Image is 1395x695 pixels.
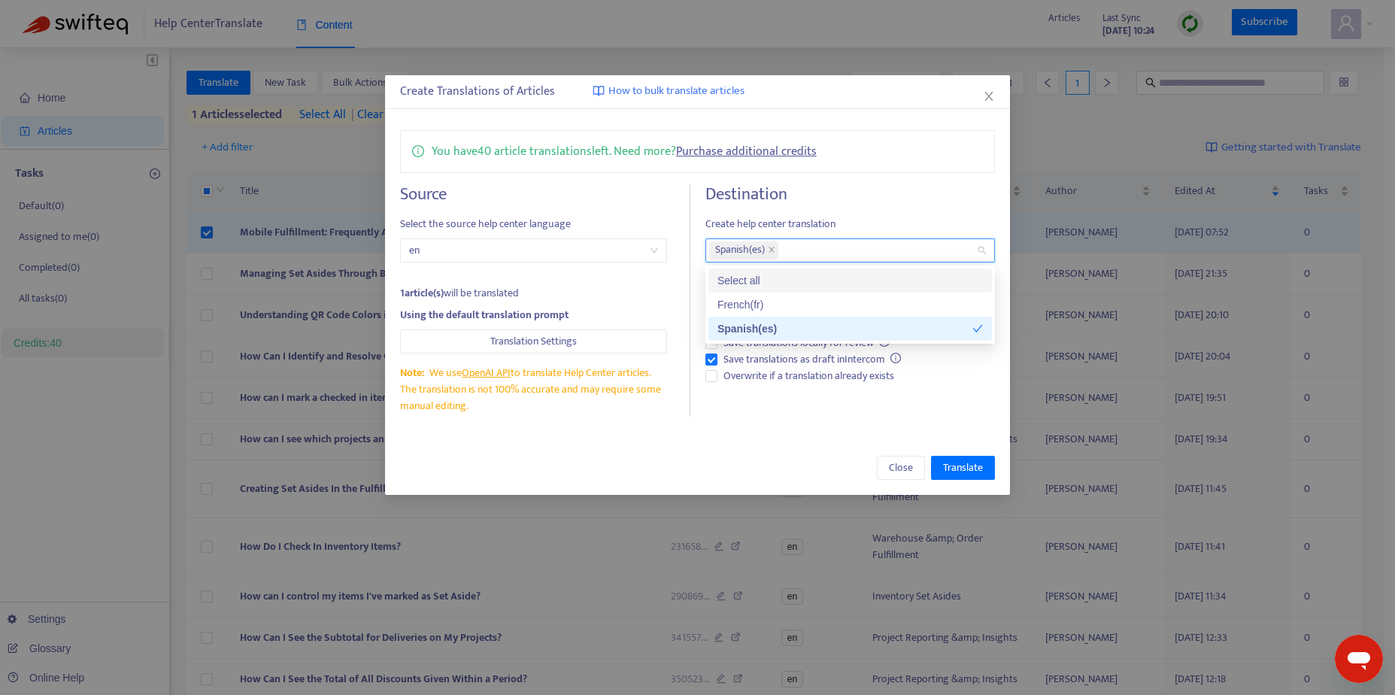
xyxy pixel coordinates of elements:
[981,88,997,105] button: Close
[412,142,424,157] span: info-circle
[983,90,995,102] span: close
[400,216,667,232] span: Select the source help center language
[931,456,995,480] button: Translate
[490,333,577,350] span: Translation Settings
[400,284,444,302] strong: 1 article(s)
[432,142,817,161] p: You have 40 article translations left. Need more?
[400,364,424,381] span: Note:
[717,368,900,384] span: Overwrite if a translation already exists
[400,83,996,101] div: Create Translations of Articles
[400,184,667,205] h4: Source
[889,460,913,476] span: Close
[705,216,995,232] span: Create help center translation
[717,320,972,337] div: Spanish ( es )
[409,239,658,262] span: en
[676,141,817,162] a: Purchase additional credits
[890,353,901,363] span: info-circle
[593,83,745,100] a: How to bulk translate articles
[717,296,983,313] div: French ( fr )
[608,83,745,100] span: How to bulk translate articles
[705,184,995,205] h4: Destination
[877,456,925,480] button: Close
[717,272,983,289] div: Select all
[462,364,511,381] a: OpenAI API
[1335,635,1383,683] iframe: Button to launch messaging window
[400,307,667,323] div: Using the default translation prompt
[400,285,667,302] div: will be translated
[768,246,775,255] span: close
[972,323,983,334] span: check
[593,85,605,97] img: image-link
[717,351,908,368] span: Save translations as draft in Intercom
[400,365,667,414] div: We use to translate Help Center articles. The translation is not 100% accurate and may require so...
[943,460,983,476] span: Translate
[400,329,667,354] button: Translation Settings
[708,269,992,293] div: Select all
[715,241,765,259] span: Spanish ( es )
